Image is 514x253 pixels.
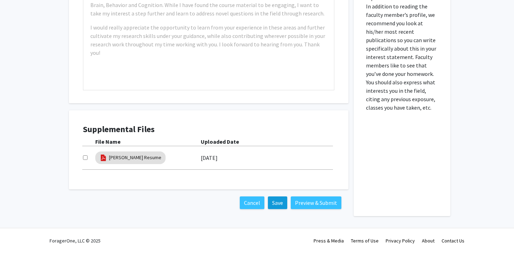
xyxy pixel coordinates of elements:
label: [DATE] [201,152,218,164]
iframe: Chat [5,221,30,248]
a: Privacy Policy [386,238,415,244]
button: Cancel [240,196,264,209]
button: Save [268,196,287,209]
a: Contact Us [442,238,464,244]
a: Terms of Use [351,238,379,244]
h4: Supplemental Files [83,124,334,135]
button: Preview & Submit [291,196,341,209]
a: [PERSON_NAME] Resume [109,154,161,161]
img: pdf_icon.png [99,154,107,162]
div: ForagerOne, LLC © 2025 [50,228,101,253]
p: I would really appreciate the opportunity to learn from your experience in these areas and furthe... [90,23,327,57]
a: Press & Media [314,238,344,244]
b: File Name [95,138,121,145]
a: About [422,238,435,244]
b: Uploaded Date [201,138,239,145]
